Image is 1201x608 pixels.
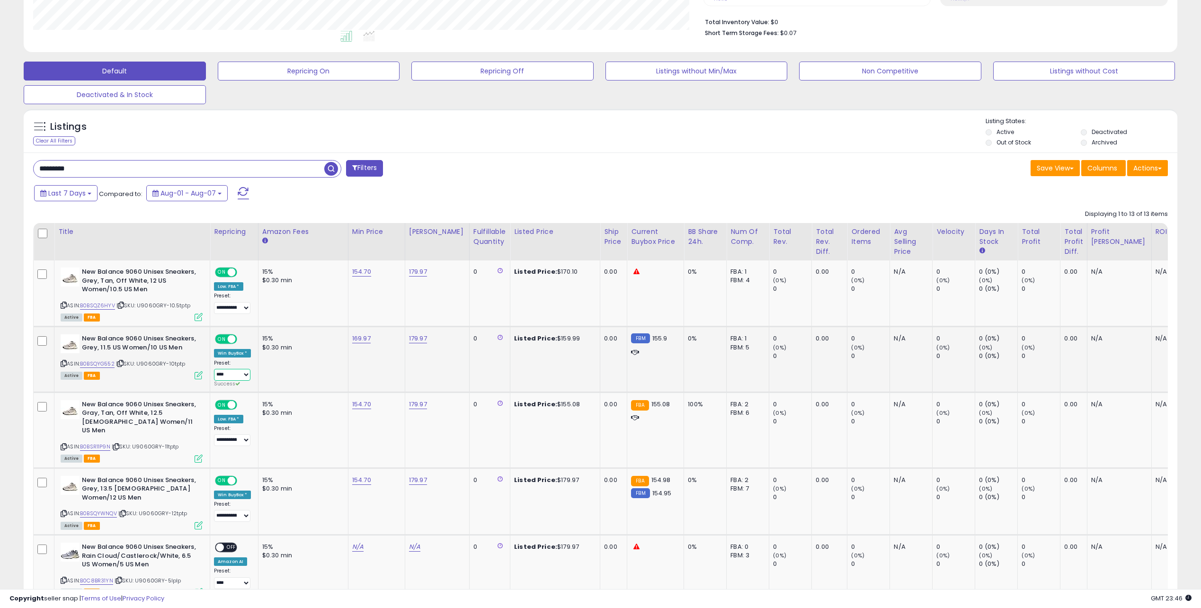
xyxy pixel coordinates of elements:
div: Current Buybox Price [631,227,680,247]
div: 0.00 [604,334,620,343]
div: 15% [262,400,341,409]
button: Actions [1127,160,1168,176]
div: FBA: 0 [730,543,762,551]
div: ROI [1156,227,1190,237]
div: ASIN: [61,476,203,528]
small: (0%) [1022,485,1035,492]
span: Success [214,380,240,387]
span: | SKU: U9060GRY-10.5tptp [116,302,190,309]
span: 2025-08-16 23:46 GMT [1151,594,1192,603]
button: Aug-01 - Aug-07 [146,185,228,201]
div: 0 [773,334,811,343]
div: 15% [262,543,341,551]
span: Compared to: [99,189,142,198]
div: 0 [1022,543,1060,551]
button: Listings without Min/Max [605,62,788,80]
div: N/A [1091,476,1144,484]
img: Profile image for Keirth [19,150,38,169]
span: ON [216,268,228,277]
b: Listed Price: [514,267,557,276]
div: 0 (0%) [979,268,1017,276]
div: $179.97 [514,476,593,484]
a: 154.70 [352,475,371,485]
a: N/A [409,542,420,552]
div: 0 (0%) [979,543,1017,551]
div: 0 [936,560,975,568]
button: Deactivated & In Stock [24,85,206,104]
a: N/A [352,542,364,552]
div: 0 [936,476,975,484]
a: Terms of Use [81,594,121,603]
div: Profile image for KeirthYou can change the title of the preset, for instance. AI+win bb 12 hrs AI... [10,142,179,177]
button: Default [24,62,206,80]
b: New Balance 9060 Unisex Sneakers, Grey, 13.5 [DEMOGRAPHIC_DATA] Women/12 US Men [82,476,197,505]
a: B0BSQYG552 [80,360,115,368]
div: 0 [1022,400,1060,409]
div: Avg Selling Price [894,227,928,257]
div: Velocity [936,227,971,237]
span: | SKU: U9060GRY-11tptp [112,443,179,450]
small: (0%) [1022,409,1035,417]
a: 179.97 [409,334,427,343]
img: 31lfaaFQWLL._SL40_.jpg [61,476,80,495]
div: 0.00 [816,400,840,409]
div: 0 [851,476,890,484]
div: $0.30 min [262,484,341,493]
label: Out of Stock [996,138,1031,146]
span: FBA [84,372,100,380]
div: N/A [1091,268,1144,276]
div: 0 [936,285,975,293]
div: 0 (0%) [979,285,1017,293]
div: 0.00 [816,543,840,551]
span: Aug-01 - Aug-07 [160,188,216,198]
div: N/A [1156,543,1187,551]
a: B0C8BR31YN [80,577,113,585]
label: Deactivated [1092,128,1127,136]
div: $0.30 min [262,409,341,417]
div: 0 [773,560,811,568]
h5: Listings [50,120,87,134]
small: (0%) [773,409,786,417]
a: B0BSQZ6HYV [80,302,115,310]
a: 179.97 [409,400,427,409]
div: Win BuyBox * [214,349,251,358]
div: N/A [1156,476,1187,484]
div: N/A [894,476,925,484]
div: 0.00 [1064,400,1079,409]
div: 0.00 [816,334,840,343]
button: Messages [63,295,126,333]
div: 0 [936,417,975,426]
span: FBA [84,455,100,463]
a: B0BSR11P9N [80,443,110,451]
div: 0 [773,476,811,484]
div: 0 [773,417,811,426]
div: Recent messageProfile image for KeirthYou can change the title of the preset, for instance. AI+wi... [9,127,180,177]
div: FBA: 2 [730,476,762,484]
div: Yo-Yo Repricing Rule [19,288,159,298]
div: 0% [688,334,719,343]
div: 0 [773,400,811,409]
small: (0%) [1022,277,1035,284]
b: New Balance 9060 Unisex Sneakers, Gray, Tan, Off White, 12.5 [DEMOGRAPHIC_DATA] Women/11 US Men [82,400,197,438]
div: 0 [851,268,890,276]
span: Search for help [19,222,77,232]
small: (0%) [851,552,864,559]
span: All listings currently available for purchase on Amazon [61,455,82,463]
div: 0.00 [1064,334,1079,343]
div: 0 (0%) [979,560,1017,568]
button: Search for help [14,217,176,236]
div: 15% [262,268,341,276]
div: 0 [936,268,975,276]
div: $159.99 [514,334,593,343]
button: Columns [1081,160,1126,176]
div: ASIN: [61,334,203,378]
small: Amazon Fees. [262,237,268,245]
small: (0%) [979,277,992,284]
div: 0 [851,285,890,293]
div: Low. FBA * [214,282,243,291]
div: Listed Price [514,227,596,237]
div: 0.00 [816,268,840,276]
span: OFF [236,476,251,484]
span: All listings currently available for purchase on Amazon [61,372,82,380]
div: 0% [688,543,719,551]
